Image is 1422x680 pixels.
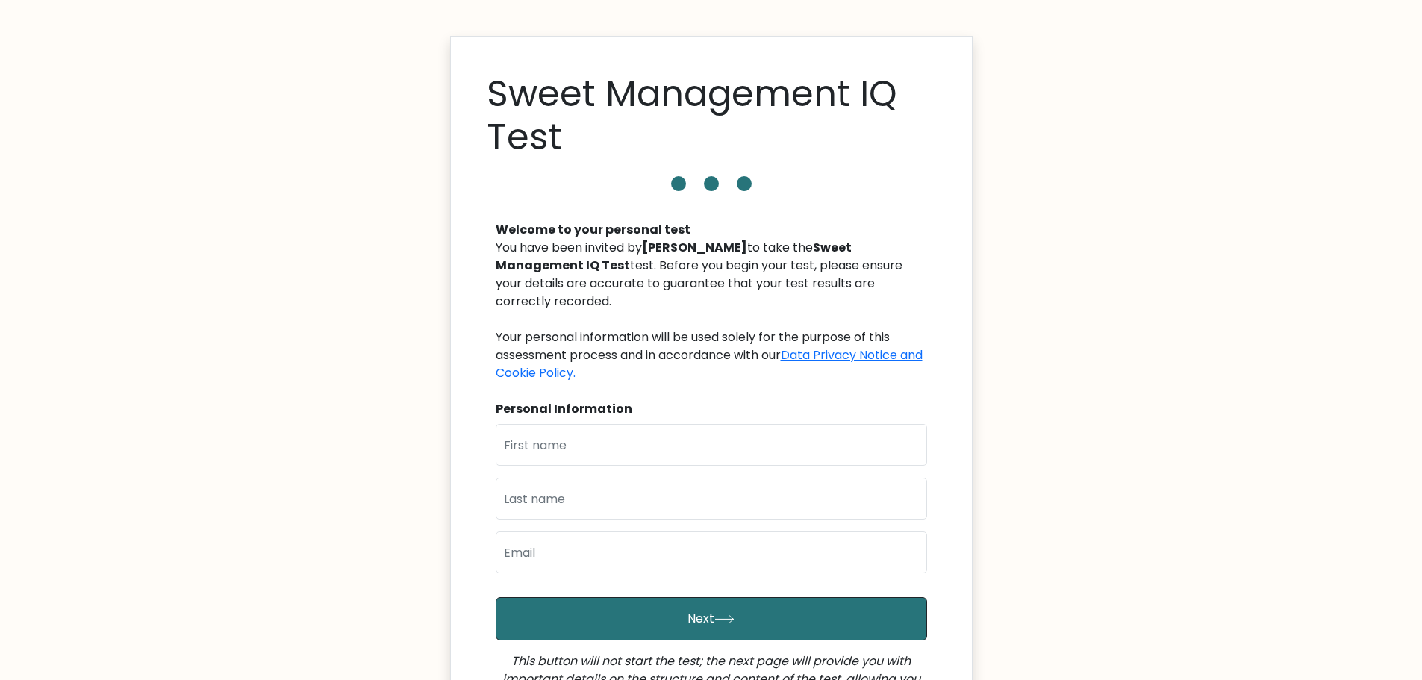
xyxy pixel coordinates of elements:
a: Data Privacy Notice and Cookie Policy. [496,346,923,381]
input: Email [496,531,927,573]
div: Personal Information [496,400,927,418]
h1: Sweet Management IQ Test [487,72,936,158]
input: First name [496,424,927,466]
b: Sweet Management IQ Test [496,239,852,274]
b: [PERSON_NAME] [642,239,747,256]
input: Last name [496,478,927,520]
div: Welcome to your personal test [496,221,927,239]
button: Next [496,597,927,640]
div: You have been invited by to take the test. Before you begin your test, please ensure your details... [496,239,927,382]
